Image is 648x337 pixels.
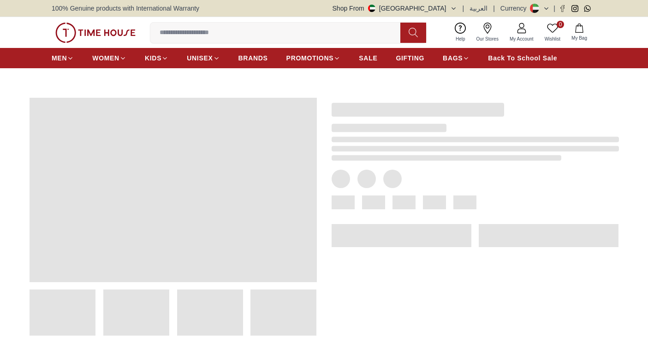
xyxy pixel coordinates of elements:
[506,35,537,42] span: My Account
[443,50,470,66] a: BAGS
[92,50,126,66] a: WOMEN
[488,53,557,63] span: Back To School Sale
[55,23,136,43] img: ...
[52,53,67,63] span: MEN
[187,50,220,66] a: UNISEX
[471,21,504,44] a: Our Stores
[145,53,161,63] span: KIDS
[553,4,555,13] span: |
[463,4,464,13] span: |
[52,50,74,66] a: MEN
[238,53,268,63] span: BRANDS
[452,35,469,42] span: Help
[473,35,502,42] span: Our Stores
[539,21,566,44] a: 0Wishlist
[286,50,341,66] a: PROMOTIONS
[450,21,471,44] a: Help
[568,35,591,41] span: My Bag
[333,4,457,13] button: Shop From[GEOGRAPHIC_DATA]
[566,22,593,43] button: My Bag
[238,50,268,66] a: BRANDS
[571,5,578,12] a: Instagram
[359,53,377,63] span: SALE
[559,5,566,12] a: Facebook
[470,4,487,13] button: العربية
[396,50,424,66] a: GIFTING
[187,53,213,63] span: UNISEX
[396,53,424,63] span: GIFTING
[557,21,564,28] span: 0
[493,4,495,13] span: |
[92,53,119,63] span: WOMEN
[286,53,334,63] span: PROMOTIONS
[500,4,530,13] div: Currency
[359,50,377,66] a: SALE
[443,53,463,63] span: BAGS
[488,50,557,66] a: Back To School Sale
[368,5,375,12] img: United Arab Emirates
[584,5,591,12] a: Whatsapp
[52,4,199,13] span: 100% Genuine products with International Warranty
[145,50,168,66] a: KIDS
[541,35,564,42] span: Wishlist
